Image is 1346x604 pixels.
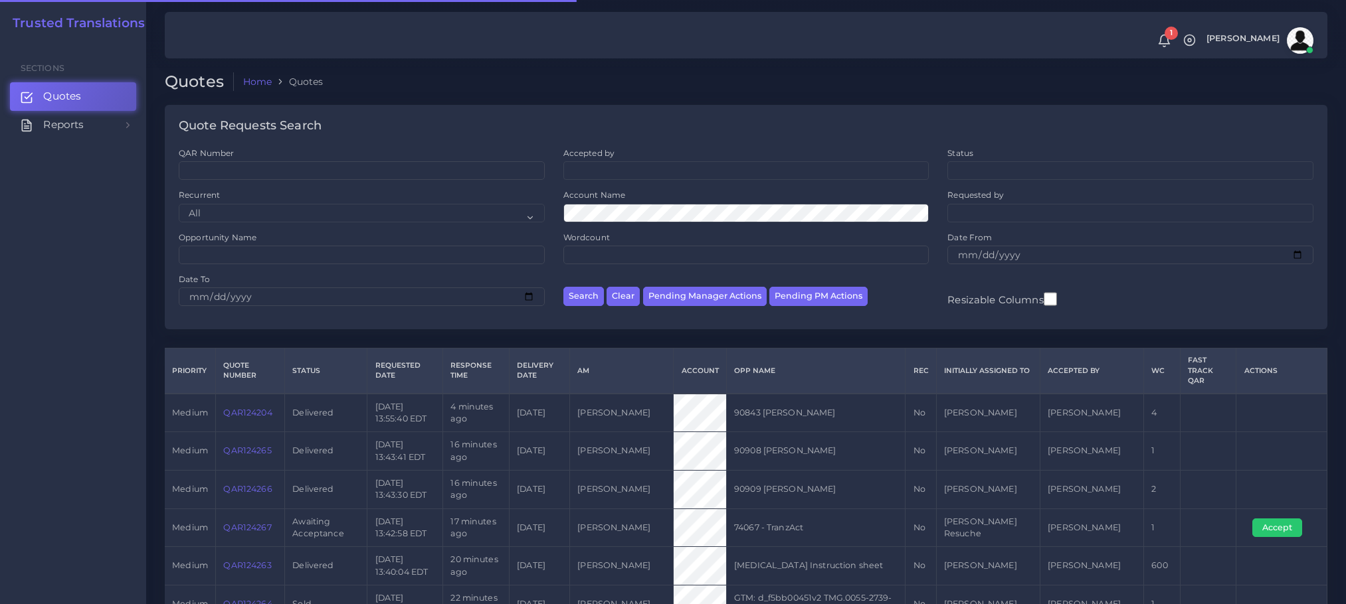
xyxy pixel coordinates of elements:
td: Delivered [285,470,367,508]
td: 17 minutes ago [443,508,510,547]
td: [PERSON_NAME] [570,432,674,471]
td: [PERSON_NAME] [1040,432,1143,471]
a: QAR124266 [223,484,272,494]
label: QAR Number [179,147,234,159]
th: Quote Number [216,348,285,394]
th: Response Time [443,348,510,394]
td: 90908 [PERSON_NAME] [726,432,906,471]
td: 74067 - TranzAct [726,508,906,547]
td: [PERSON_NAME] [1040,547,1143,585]
td: [DATE] [509,508,569,547]
td: 1 [1144,508,1181,547]
td: [PERSON_NAME] [1040,508,1143,547]
span: Sections [21,63,64,73]
td: 2 [1144,470,1181,508]
a: QAR124265 [223,445,271,455]
label: Resizable Columns [947,291,1056,307]
button: Clear [607,287,640,306]
td: [DATE] 13:43:41 EDT [367,432,443,471]
th: Account [674,348,726,394]
td: [DATE] 13:55:40 EDT [367,394,443,432]
td: [PERSON_NAME] [570,394,674,432]
span: medium [172,560,208,570]
span: Reports [43,117,84,132]
td: [PERSON_NAME] [570,508,674,547]
td: Delivered [285,432,367,471]
td: 90843 [PERSON_NAME] [726,394,906,432]
td: No [906,470,936,508]
th: Actions [1236,348,1327,394]
a: Trusted Translations [3,16,145,31]
td: 16 minutes ago [443,432,510,471]
td: 4 [1144,394,1181,432]
th: Status [285,348,367,394]
td: [DATE] [509,432,569,471]
label: Date From [947,232,992,243]
td: 90909 [PERSON_NAME] [726,470,906,508]
td: [PERSON_NAME] [1040,394,1143,432]
td: [PERSON_NAME] [570,547,674,585]
th: AM [570,348,674,394]
span: Quotes [43,89,81,104]
a: QAR124267 [223,522,271,532]
label: Requested by [947,189,1004,200]
h2: Quotes [165,72,234,92]
button: Search [563,287,604,306]
td: [PERSON_NAME] [936,547,1040,585]
a: QAR124204 [223,408,272,417]
td: [PERSON_NAME] [936,432,1040,471]
td: No [906,432,936,471]
th: Delivery Date [509,348,569,394]
td: [DATE] [509,547,569,585]
span: medium [172,445,208,455]
span: [PERSON_NAME] [1206,35,1280,43]
li: Quotes [272,75,323,88]
td: [MEDICAL_DATA] Instruction sheet [726,547,906,585]
td: No [906,394,936,432]
td: Awaiting Acceptance [285,508,367,547]
td: 4 minutes ago [443,394,510,432]
td: No [906,508,936,547]
td: [PERSON_NAME] [936,394,1040,432]
label: Wordcount [563,232,610,243]
button: Pending PM Actions [769,287,868,306]
button: Accept [1252,518,1302,537]
th: Opp Name [726,348,906,394]
td: [DATE] 13:40:04 EDT [367,547,443,585]
span: 1 [1165,27,1178,40]
td: 20 minutes ago [443,547,510,585]
td: [DATE] 13:42:58 EDT [367,508,443,547]
h4: Quote Requests Search [179,119,322,133]
td: [PERSON_NAME] [570,470,674,508]
td: No [906,547,936,585]
th: WC [1144,348,1181,394]
th: Initially Assigned to [936,348,1040,394]
span: medium [172,484,208,494]
td: [PERSON_NAME] [1040,470,1143,508]
td: [DATE] [509,470,569,508]
a: [PERSON_NAME]avatar [1200,27,1318,54]
th: Fast Track QAR [1181,348,1236,394]
label: Account Name [563,189,626,200]
span: medium [172,408,208,417]
td: [PERSON_NAME] [936,470,1040,508]
td: [DATE] 13:43:30 EDT [367,470,443,508]
a: Quotes [10,82,136,110]
td: Delivered [285,394,367,432]
td: [PERSON_NAME] Resuche [936,508,1040,547]
img: avatar [1287,27,1313,54]
label: Opportunity Name [179,232,256,243]
button: Pending Manager Actions [643,287,767,306]
span: medium [172,522,208,532]
td: 1 [1144,432,1181,471]
td: 16 minutes ago [443,470,510,508]
td: [DATE] [509,394,569,432]
label: Status [947,147,973,159]
label: Accepted by [563,147,615,159]
label: Date To [179,273,210,285]
td: Delivered [285,547,367,585]
label: Recurrent [179,189,220,200]
a: 1 [1153,34,1176,48]
a: QAR124263 [223,560,271,570]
